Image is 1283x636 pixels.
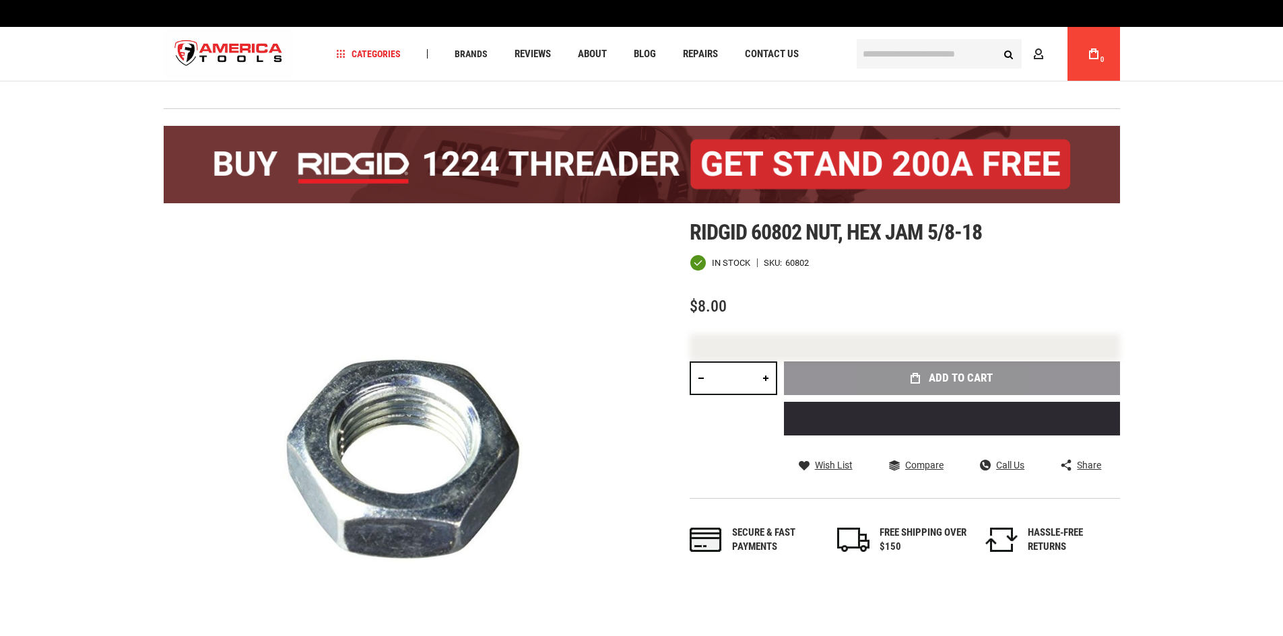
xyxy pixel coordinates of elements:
a: Categories [330,45,407,63]
span: Brands [455,49,488,59]
span: 0 [1100,56,1105,63]
button: Search [996,41,1022,67]
img: America Tools [164,29,294,79]
a: 0 [1081,27,1107,81]
span: Categories [336,49,401,59]
a: store logo [164,29,294,79]
a: Brands [449,45,494,63]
